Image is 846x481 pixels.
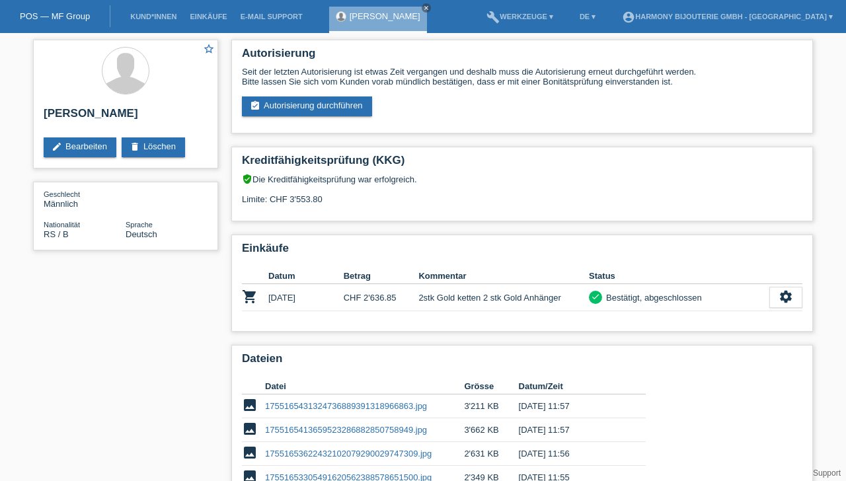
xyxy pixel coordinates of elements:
i: verified_user [242,174,252,184]
a: assignment_turned_inAutorisierung durchführen [242,96,372,116]
td: 3'662 KB [464,418,518,442]
a: DE ▾ [573,13,602,20]
a: editBearbeiten [44,137,116,157]
a: buildWerkzeuge ▾ [480,13,560,20]
div: Bestätigt, abgeschlossen [602,291,702,305]
a: Kund*innen [124,13,183,20]
th: Datei [265,379,464,394]
th: Grösse [464,379,518,394]
h2: Einkäufe [242,242,802,262]
i: image [242,445,258,461]
span: Nationalität [44,221,80,229]
td: 2stk Gold ketten 2 stk Gold Anhänger [418,284,589,311]
td: [DATE] 11:57 [519,394,627,418]
td: [DATE] 11:56 [519,442,627,466]
div: Männlich [44,189,126,209]
i: build [486,11,500,24]
i: delete [130,141,140,152]
a: POS — MF Group [20,11,90,21]
a: account_circleHarmony Bijouterie GmbH - [GEOGRAPHIC_DATA] ▾ [615,13,839,20]
div: Die Kreditfähigkeitsprüfung war erfolgreich. Limite: CHF 3'553.80 [242,174,802,214]
h2: Dateien [242,352,802,372]
a: 1755165431324736889391318966863.jpg [265,401,427,411]
i: image [242,421,258,437]
td: 2'631 KB [464,442,518,466]
th: Betrag [344,268,419,284]
h2: Kreditfähigkeitsprüfung (KKG) [242,154,802,174]
i: edit [52,141,62,152]
span: Sprache [126,221,153,229]
td: [DATE] 11:57 [519,418,627,442]
div: Seit der letzten Autorisierung ist etwas Zeit vergangen und deshalb muss die Autorisierung erneut... [242,67,802,87]
a: 1755165413659523286882850758949.jpg [265,425,427,435]
a: Support [813,468,841,478]
td: CHF 2'636.85 [344,284,419,311]
span: Deutsch [126,229,157,239]
th: Datum/Zeit [519,379,627,394]
a: Einkäufe [183,13,233,20]
h2: [PERSON_NAME] [44,107,208,127]
i: assignment_turned_in [250,100,260,111]
a: close [422,3,431,13]
i: star_border [203,43,215,55]
a: deleteLöschen [122,137,185,157]
th: Datum [268,268,344,284]
i: settings [779,289,793,304]
h2: Autorisierung [242,47,802,67]
th: Kommentar [418,268,589,284]
i: check [591,292,600,301]
a: star_border [203,43,215,57]
td: [DATE] [268,284,344,311]
i: close [423,5,430,11]
i: image [242,397,258,413]
span: Geschlecht [44,190,80,198]
a: 17551653622432102079290029747309.jpg [265,449,432,459]
th: Status [589,268,769,284]
i: POSP00026097 [242,289,258,305]
i: account_circle [622,11,635,24]
a: [PERSON_NAME] [350,11,420,21]
td: 3'211 KB [464,394,518,418]
a: E-Mail Support [234,13,309,20]
span: Serbien / B / 29.04.2022 [44,229,69,239]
